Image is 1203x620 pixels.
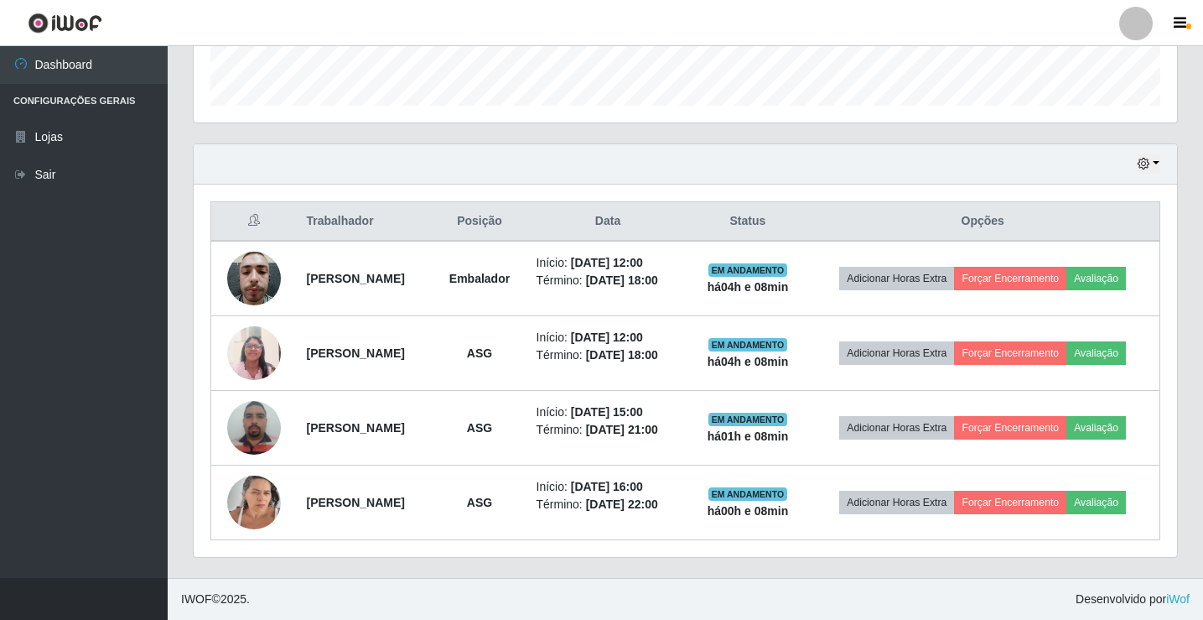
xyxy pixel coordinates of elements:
[306,496,404,509] strong: [PERSON_NAME]
[537,421,680,439] li: Término:
[571,480,643,493] time: [DATE] 16:00
[954,267,1066,290] button: Forçar Encerramento
[1166,592,1190,606] a: iWof
[467,496,492,509] strong: ASG
[954,416,1066,440] button: Forçar Encerramento
[1066,341,1126,365] button: Avaliação
[806,202,1159,242] th: Opções
[571,256,643,269] time: [DATE] 12:00
[586,423,658,436] time: [DATE] 21:00
[526,202,690,242] th: Data
[708,413,788,426] span: EM ANDAMENTO
[537,404,680,421] li: Início:
[571,405,643,419] time: [DATE] 15:00
[537,272,680,289] li: Término:
[227,242,281,314] img: 1742686144384.jpeg
[1076,591,1190,608] span: Desenvolvido por
[296,202,433,242] th: Trabalhador
[181,592,212,606] span: IWOF
[586,274,658,287] time: [DATE] 18:00
[306,272,404,285] strong: [PERSON_NAME]
[586,348,658,362] time: [DATE] 18:00
[537,346,680,364] li: Término:
[227,466,281,538] img: 1741963068390.jpeg
[708,355,789,368] strong: há 04 h e 08 min
[839,267,954,290] button: Adicionar Horas Extra
[708,280,789,294] strong: há 04 h e 08 min
[954,491,1066,514] button: Forçar Encerramento
[839,341,954,365] button: Adicionar Horas Extra
[708,338,788,352] span: EM ANDAMENTO
[537,478,680,496] li: Início:
[571,331,643,344] time: [DATE] 12:00
[467,346,492,360] strong: ASG
[1066,267,1126,290] button: Avaliação
[839,416,954,440] button: Adicionar Horas Extra
[537,496,680,513] li: Término:
[708,430,789,443] strong: há 01 h e 08 min
[586,498,658,511] time: [DATE] 22:00
[954,341,1066,365] button: Forçar Encerramento
[181,591,250,608] span: © 2025 .
[433,202,526,242] th: Posição
[690,202,806,242] th: Status
[537,329,680,346] li: Início:
[306,346,404,360] strong: [PERSON_NAME]
[1066,416,1126,440] button: Avaliação
[708,504,789,518] strong: há 00 h e 08 min
[467,421,492,435] strong: ASG
[306,421,404,435] strong: [PERSON_NAME]
[28,13,102,34] img: CoreUI Logo
[708,487,788,501] span: EM ANDAMENTO
[1066,491,1126,514] button: Avaliação
[708,263,788,277] span: EM ANDAMENTO
[227,317,281,388] img: 1734900991405.jpeg
[227,392,281,463] img: 1686264689334.jpeg
[537,254,680,272] li: Início:
[449,272,510,285] strong: Embalador
[839,491,954,514] button: Adicionar Horas Extra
